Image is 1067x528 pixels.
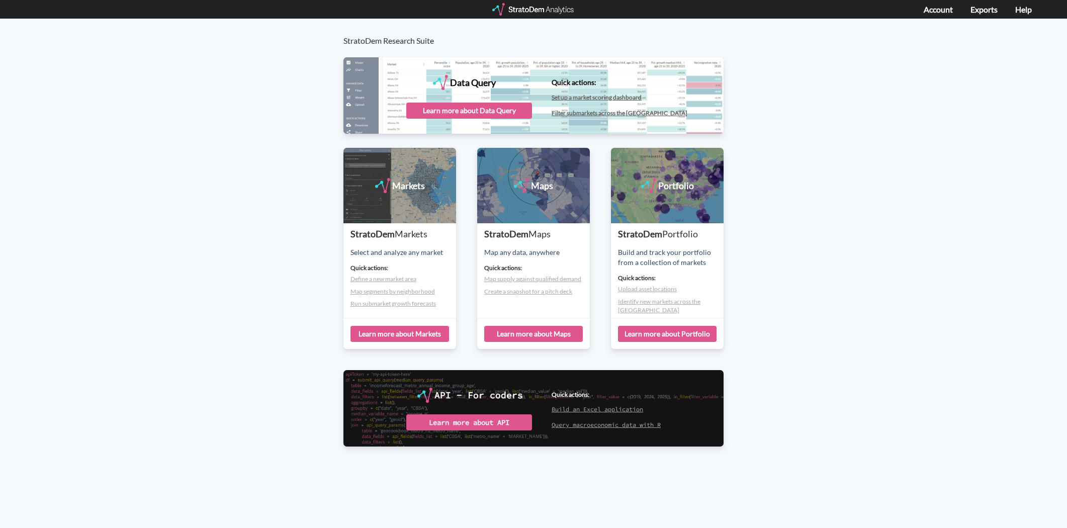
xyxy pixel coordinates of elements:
[618,298,700,314] a: Identify new markets across the [GEOGRAPHIC_DATA]
[552,405,643,413] a: Build an Excel application
[662,228,698,239] span: Portfolio
[406,414,532,430] div: Learn more about API
[552,94,642,101] a: Set up a market scoring dashboard
[618,228,724,241] div: StratoDem
[350,228,456,241] div: StratoDem
[450,75,496,90] div: Data Query
[484,247,590,257] div: Map any data, anywhere
[552,78,687,86] h4: Quick actions:
[484,288,572,295] a: Create a snapshot for a pitch deck
[1015,5,1032,14] a: Help
[970,5,998,14] a: Exports
[552,109,687,117] a: Filter submarkets across the [GEOGRAPHIC_DATA]
[350,300,436,307] a: Run submarket growth forecasts
[350,247,456,257] div: Select and analyze any market
[618,285,677,293] a: Upload asset locations
[528,228,551,239] span: Maps
[618,326,717,342] div: Learn more about Portfolio
[350,265,456,271] h4: Quick actions:
[350,275,416,283] a: Define a new market area
[484,275,581,283] a: Map supply against qualified demand
[658,178,694,193] div: Portfolio
[395,228,427,239] span: Markets
[484,326,583,342] div: Learn more about Maps
[484,265,590,271] h4: Quick actions:
[552,391,661,398] h4: Quick actions:
[531,178,553,193] div: Maps
[350,326,449,342] div: Learn more about Markets
[343,19,734,45] h3: StratoDem Research Suite
[618,247,724,268] div: Build and track your portfolio from a collection of markets
[484,228,590,241] div: StratoDem
[434,388,523,403] div: API - For coders
[350,288,435,295] a: Map segments by neighborhood
[392,178,425,193] div: Markets
[406,103,532,119] div: Learn more about Data Query
[552,421,661,428] a: Query macroeconomic data with R
[618,275,724,281] h4: Quick actions:
[924,5,953,14] a: Account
